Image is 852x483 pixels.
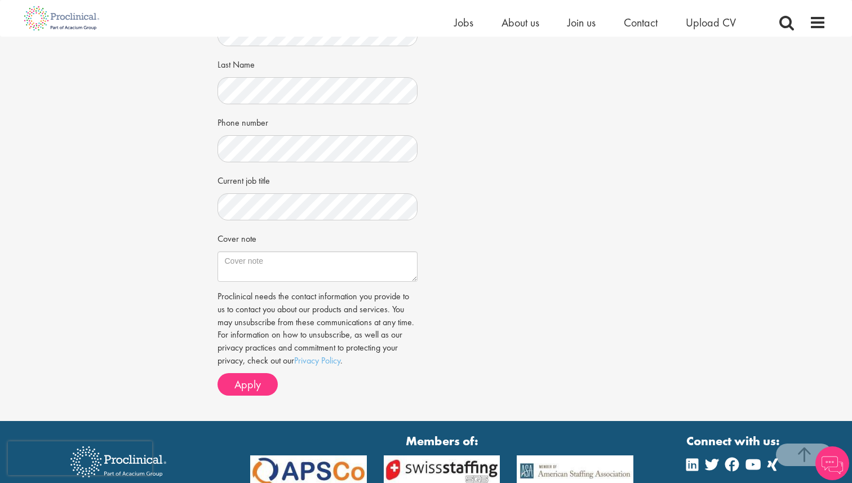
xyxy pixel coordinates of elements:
a: Jobs [454,15,473,30]
a: Privacy Policy [294,355,340,366]
a: About us [502,15,539,30]
label: Phone number [218,113,268,130]
button: Apply [218,373,278,396]
strong: Members of: [250,432,633,450]
strong: Connect with us: [686,432,782,450]
label: Last Name [218,55,255,72]
span: Apply [234,377,261,392]
a: Upload CV [686,15,736,30]
a: Join us [567,15,596,30]
p: Proclinical needs the contact information you provide to us to contact you about our products and... [218,290,418,367]
iframe: reCAPTCHA [8,441,152,475]
label: Current job title [218,171,270,188]
label: Cover note [218,229,256,246]
img: Chatbot [815,446,849,480]
a: Contact [624,15,658,30]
